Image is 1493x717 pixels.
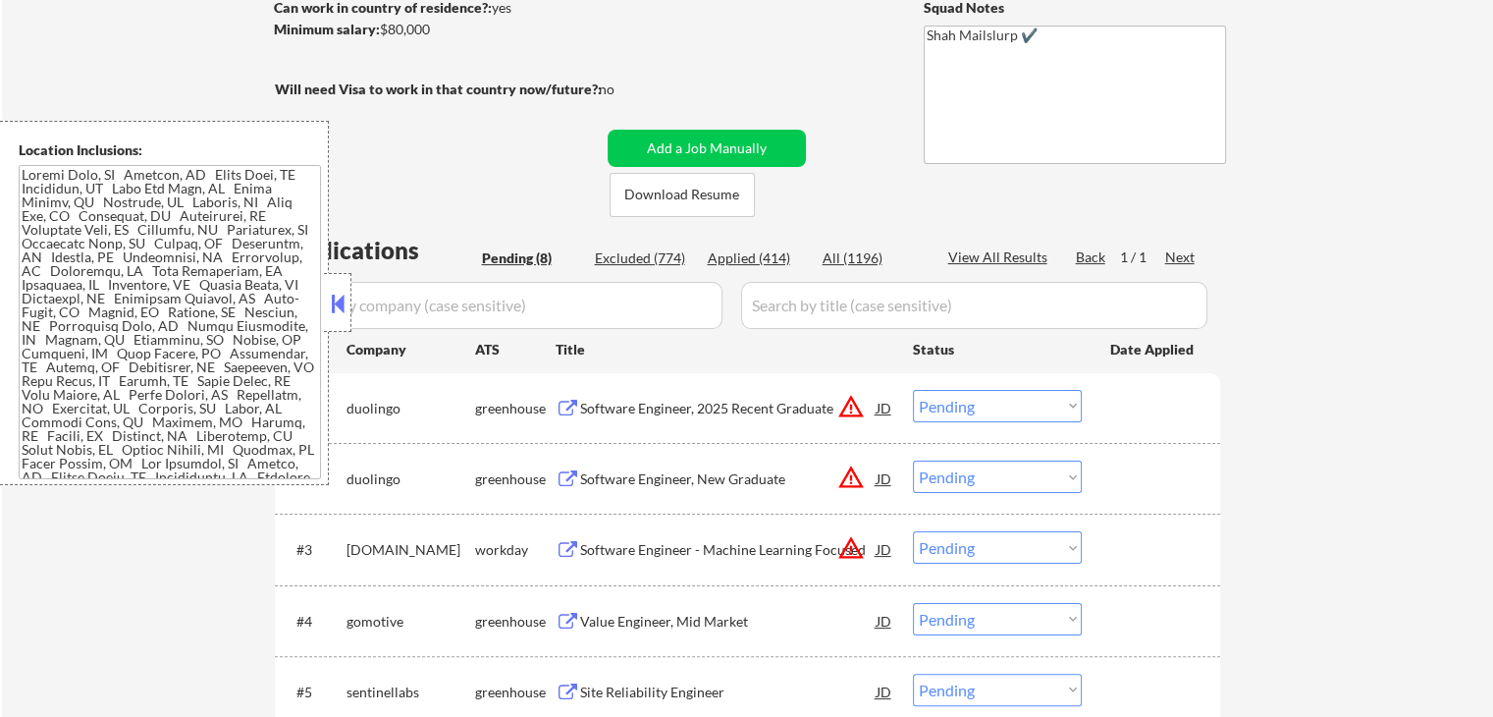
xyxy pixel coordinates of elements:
[296,683,331,702] div: #5
[275,81,602,97] strong: Will need Visa to work in that country now/future?:
[580,612,877,632] div: Value Engineer, Mid Market
[347,399,475,418] div: duolingo
[875,461,894,496] div: JD
[281,239,475,262] div: Applications
[608,130,806,167] button: Add a Job Manually
[837,534,865,562] button: warning_amber
[580,683,877,702] div: Site Reliability Engineer
[837,393,865,420] button: warning_amber
[875,603,894,638] div: JD
[19,140,321,160] div: Location Inclusions:
[475,612,556,632] div: greenhouse
[475,469,556,489] div: greenhouse
[347,683,475,702] div: sentinellabs
[274,20,601,39] div: $80,000
[475,399,556,418] div: greenhouse
[475,340,556,359] div: ATS
[296,612,331,632] div: #4
[274,21,380,37] strong: Minimum salary:
[482,248,580,268] div: Pending (8)
[875,674,894,709] div: JD
[708,248,806,268] div: Applied (414)
[347,540,475,560] div: [DOMAIN_NAME]
[580,540,877,560] div: Software Engineer - Machine Learning Focused
[1165,248,1197,267] div: Next
[347,340,475,359] div: Company
[875,390,894,425] div: JD
[1120,248,1165,267] div: 1 / 1
[610,173,755,217] button: Download Resume
[823,248,921,268] div: All (1196)
[1110,340,1197,359] div: Date Applied
[1076,248,1107,267] div: Back
[741,282,1207,329] input: Search by title (case sensitive)
[475,540,556,560] div: workday
[599,80,655,99] div: no
[580,399,877,418] div: Software Engineer, 2025 Recent Graduate
[875,531,894,567] div: JD
[595,248,693,268] div: Excluded (774)
[281,282,722,329] input: Search by company (case sensitive)
[296,540,331,560] div: #3
[580,469,877,489] div: Software Engineer, New Graduate
[347,469,475,489] div: duolingo
[475,683,556,702] div: greenhouse
[913,331,1082,366] div: Status
[347,612,475,632] div: gomotive
[837,464,865,491] button: warning_amber
[948,248,1053,267] div: View All Results
[556,340,894,359] div: Title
